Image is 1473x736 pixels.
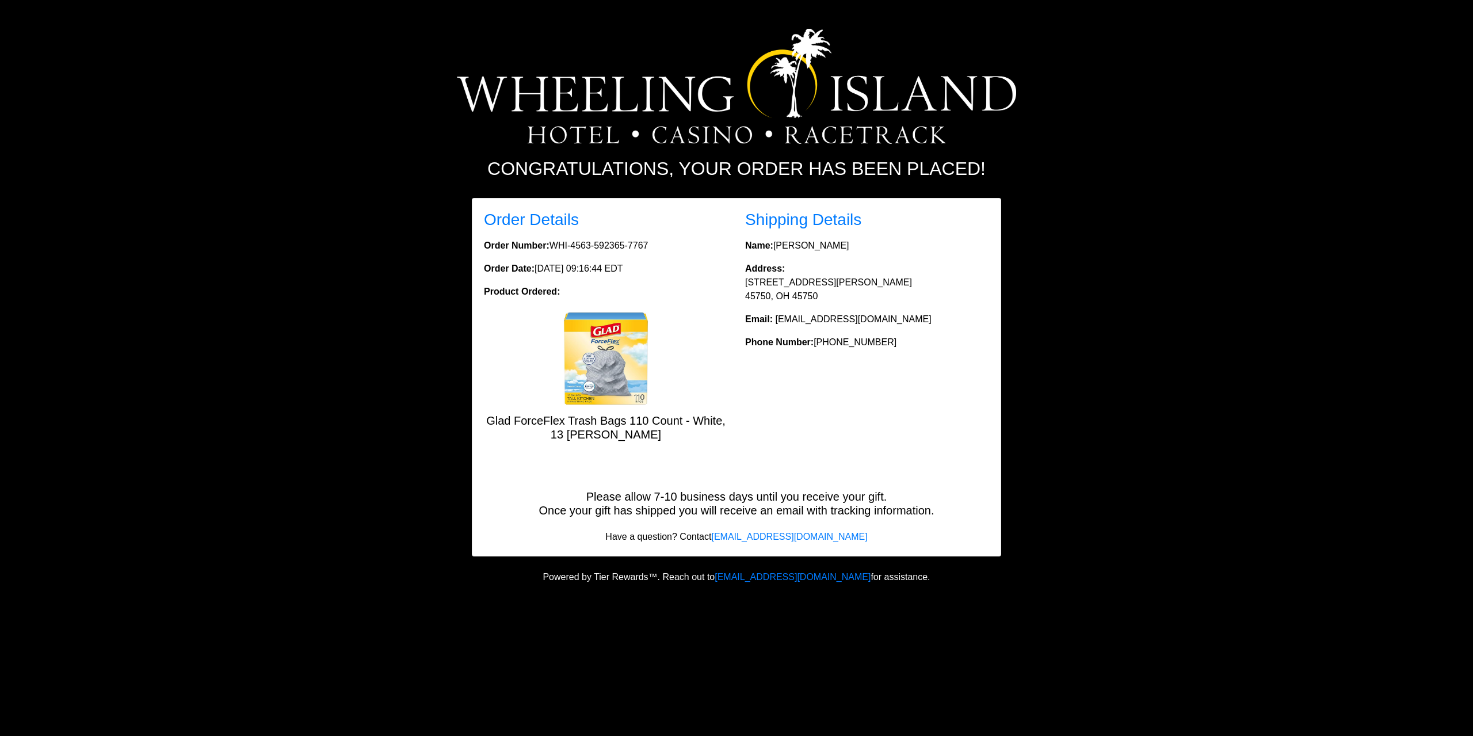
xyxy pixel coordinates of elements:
[745,210,989,230] h3: Shipping Details
[745,262,989,303] p: [STREET_ADDRESS][PERSON_NAME] 45750, OH 45750
[472,504,1001,517] h5: Once your gift has shipped you will receive an email with tracking information.
[711,532,867,541] a: [EMAIL_ADDRESS][DOMAIN_NAME]
[484,239,728,253] p: WHI-4563-592365-7767
[484,264,535,273] strong: Order Date:
[745,312,989,326] p: [EMAIL_ADDRESS][DOMAIN_NAME]
[745,241,773,250] strong: Name:
[715,572,871,582] a: [EMAIL_ADDRESS][DOMAIN_NAME]
[484,241,549,250] strong: Order Number:
[484,262,728,276] p: [DATE] 09:16:44 EDT
[417,158,1056,180] h2: Congratulations, your order has been placed!
[472,490,1001,504] h5: Please allow 7-10 business days until you receive your gift.
[484,287,560,296] strong: Product Ordered:
[745,335,989,349] p: [PHONE_NUMBER]
[745,337,814,347] strong: Phone Number:
[745,264,785,273] strong: Address:
[484,414,728,441] h5: Glad ForceFlex Trash Bags 110 Count - White, 13 [PERSON_NAME]
[457,29,1017,144] img: Logo
[543,572,930,582] span: Powered by Tier Rewards™. Reach out to for assistance.
[472,531,1001,542] h6: Have a question? Contact
[745,314,773,324] strong: Email:
[745,239,989,253] p: [PERSON_NAME]
[560,312,652,405] img: Glad ForceFlex Trash Bags 110 Count - White, 13 Gallon
[484,210,728,230] h3: Order Details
